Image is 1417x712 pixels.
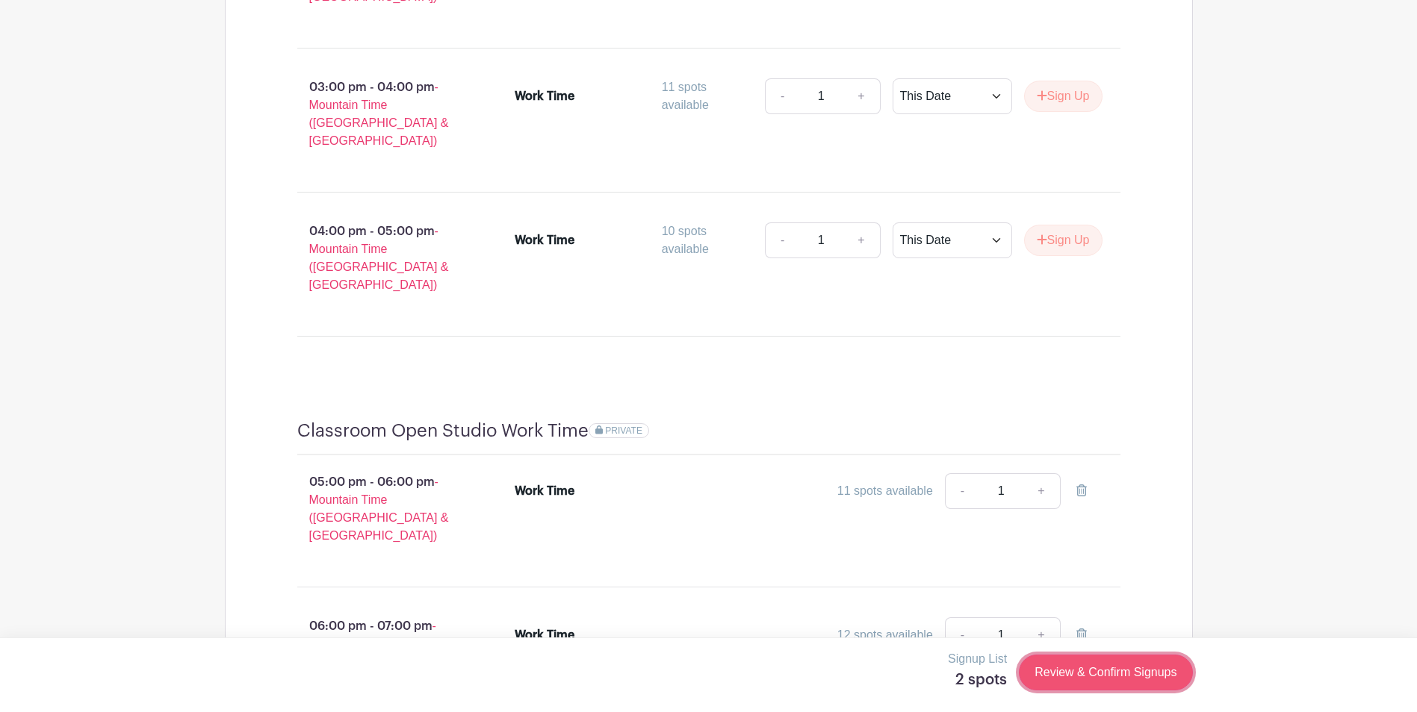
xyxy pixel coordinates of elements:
div: Work Time [515,87,574,105]
a: - [765,222,799,258]
h4: Classroom Open Studio Work Time [297,420,589,442]
p: Signup List [948,650,1007,668]
div: Work Time [515,482,574,500]
div: 12 spots available [837,626,933,644]
span: PRIVATE [605,425,642,436]
span: - Mountain Time ([GEOGRAPHIC_DATA] & [GEOGRAPHIC_DATA]) [309,81,449,147]
span: - Mountain Time ([GEOGRAPHIC_DATA] & [GEOGRAPHIC_DATA]) [309,225,449,291]
a: + [1023,473,1060,509]
div: Work Time [515,626,574,644]
p: 03:00 pm - 04:00 pm [273,72,492,156]
a: + [843,78,880,114]
a: - [945,473,979,509]
p: 06:00 pm - 07:00 pm [273,611,492,695]
a: - [765,78,799,114]
button: Sign Up [1024,81,1103,112]
a: - [945,617,979,653]
div: 11 spots available [837,482,933,500]
a: + [1023,617,1060,653]
p: 05:00 pm - 06:00 pm [273,467,492,551]
div: 10 spots available [662,222,753,258]
a: + [843,222,880,258]
h5: 2 spots [948,671,1007,689]
p: 04:00 pm - 05:00 pm [273,216,492,300]
a: Review & Confirm Signups [1019,655,1192,690]
span: - Mountain Time ([GEOGRAPHIC_DATA] & [GEOGRAPHIC_DATA]) [309,475,449,542]
div: Work Time [515,231,574,249]
button: Sign Up [1024,225,1103,256]
div: 11 spots available [662,78,753,114]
